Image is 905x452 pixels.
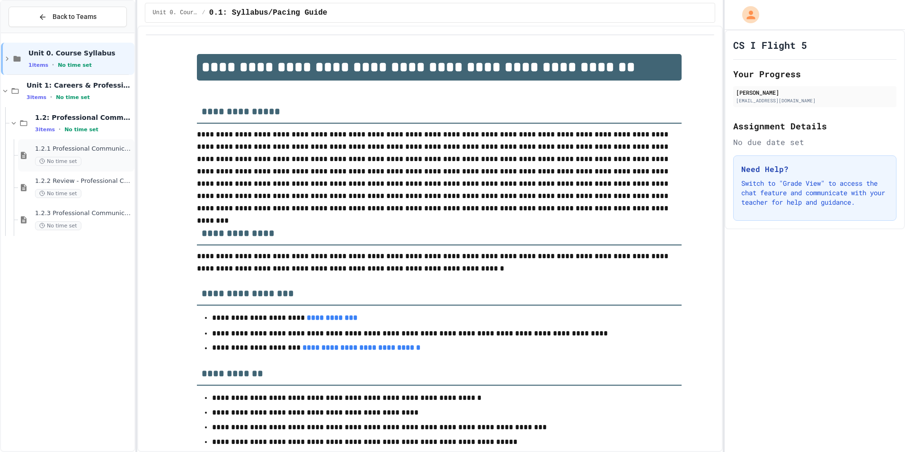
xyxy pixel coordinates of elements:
[58,62,92,68] span: No time set
[27,81,133,90] span: Unit 1: Careers & Professionalism
[733,136,896,148] div: No due date set
[52,61,54,69] span: •
[736,88,894,97] div: [PERSON_NAME]
[28,49,133,57] span: Unit 0. Course Syllabus
[202,9,205,17] span: /
[153,9,198,17] span: Unit 0. Course Syllabus
[59,126,61,133] span: •
[56,94,90,100] span: No time set
[733,67,896,81] h2: Your Progress
[64,127,98,133] span: No time set
[35,189,81,198] span: No time set
[35,177,133,185] span: 1.2.2 Review - Professional Communication
[733,119,896,133] h2: Assignment Details
[9,7,127,27] button: Back to Teams
[35,157,81,166] span: No time set
[35,209,133,217] span: 1.2.3 Professional Communication Challenge
[35,221,81,230] span: No time set
[741,163,888,175] h3: Need Help?
[28,62,48,68] span: 1 items
[733,38,807,52] h1: CS I Flight 5
[53,12,97,22] span: Back to Teams
[736,97,894,104] div: [EMAIL_ADDRESS][DOMAIN_NAME]
[27,94,46,100] span: 3 items
[50,93,52,101] span: •
[35,113,133,122] span: 1.2: Professional Communication
[732,4,762,26] div: My Account
[741,179,888,207] p: Switch to "Grade View" to access the chat feature and communicate with your teacher for help and ...
[35,127,55,133] span: 3 items
[35,145,133,153] span: 1.2.1 Professional Communication
[209,7,328,18] span: 0.1: Syllabus/Pacing Guide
